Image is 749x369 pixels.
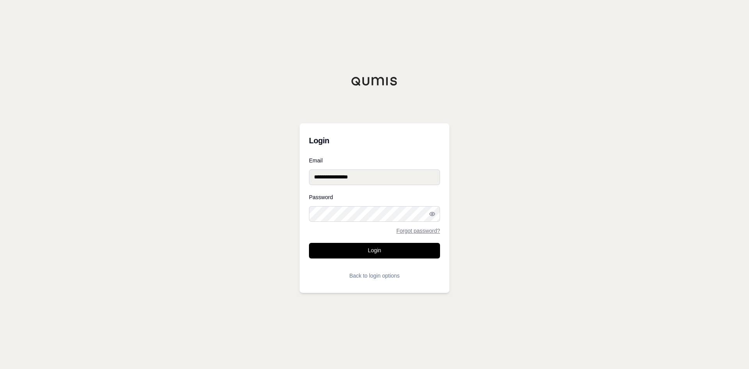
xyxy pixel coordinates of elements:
img: Qumis [351,77,398,86]
button: Login [309,243,440,258]
label: Email [309,158,440,163]
h3: Login [309,133,440,148]
a: Forgot password? [396,228,440,234]
button: Back to login options [309,268,440,283]
label: Password [309,194,440,200]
